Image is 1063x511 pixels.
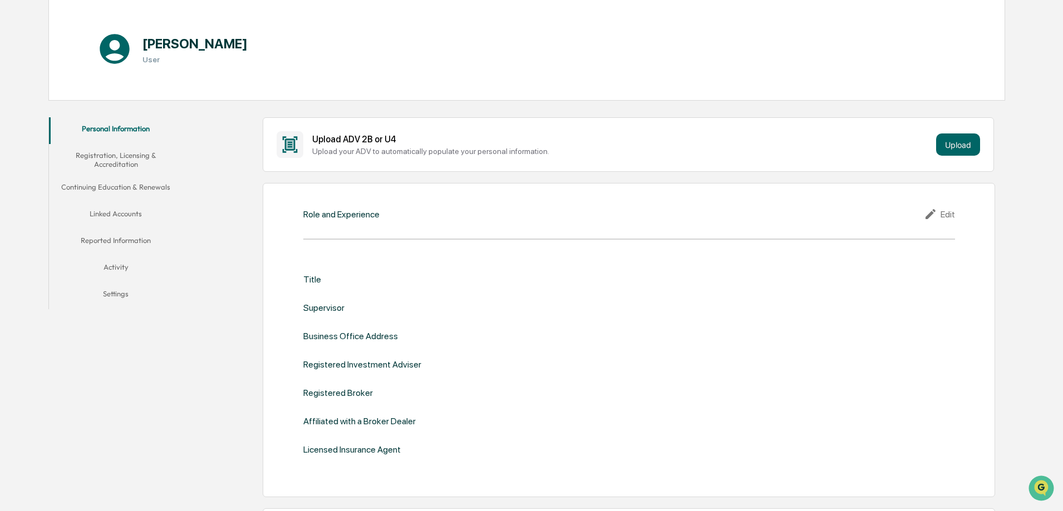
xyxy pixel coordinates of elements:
button: Reported Information [49,229,183,256]
iframe: Open customer support [1027,474,1057,504]
div: Supervisor [303,302,345,313]
h1: [PERSON_NAME] [142,36,248,52]
button: Settings [49,282,183,309]
a: 🔎Data Lookup [7,157,75,177]
h3: User [142,55,248,64]
div: secondary tabs example [49,117,183,309]
div: Registered Broker [303,388,373,398]
div: Upload ADV 2B or U4 [312,134,932,145]
button: Upload [936,133,980,156]
div: Business Office Address [303,331,398,341]
div: Registered Investment Adviser [303,359,421,370]
div: Edit [924,207,955,221]
a: Powered byPylon [78,188,135,197]
div: Role and Experience [303,209,380,220]
button: Continuing Education & Renewals [49,176,183,202]
span: Pylon [111,188,135,197]
span: Attestations [92,140,138,151]
div: Upload your ADV to automatically populate your personal information. [312,147,932,156]
div: 🔎 [11,162,20,171]
div: Licensed Insurance Agent [303,444,401,455]
div: Title [303,274,321,285]
button: Activity [49,256,183,282]
div: Start new chat [38,85,183,96]
button: Personal Information [49,117,183,144]
div: We're offline, we'll be back soon [38,96,145,105]
button: Start new chat [189,88,203,102]
img: 1746055101610-c473b297-6a78-478c-a979-82029cc54cd1 [11,85,31,105]
div: 🗄️ [81,141,90,150]
a: 🖐️Preclearance [7,136,76,156]
span: Preclearance [22,140,72,151]
button: Linked Accounts [49,202,183,229]
p: How can we help? [11,23,203,41]
a: 🗄️Attestations [76,136,142,156]
button: Registration, Licensing & Accreditation [49,144,183,176]
div: Affiliated with a Broker Dealer [303,416,416,426]
div: 🖐️ [11,141,20,150]
span: Data Lookup [22,161,70,172]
